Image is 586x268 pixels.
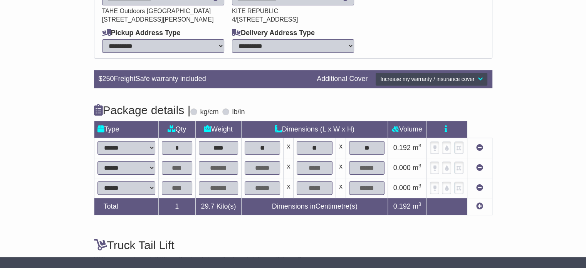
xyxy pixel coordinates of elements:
td: Qty [158,121,195,138]
label: kg/cm [200,108,218,116]
td: x [336,158,346,178]
span: 0.192 [393,202,411,210]
h4: Truck Tail Lift [94,239,492,251]
span: m [413,164,421,172]
span: 0.192 [393,144,411,152]
label: Delivery Address Type [232,29,315,37]
sup: 3 [418,163,421,169]
span: m [413,144,421,152]
td: Weight [195,121,241,138]
td: x [284,138,294,158]
td: x [336,178,346,198]
span: 29.7 [201,202,214,210]
span: 0.000 [393,164,411,172]
span: m [413,202,421,210]
a: Add new item [476,202,483,210]
label: Pickup Address Type [102,29,181,37]
a: Remove this item [476,184,483,192]
td: x [336,138,346,158]
span: 0.000 [393,184,411,192]
span: TAHE Outdoors [GEOGRAPHIC_DATA] [102,8,211,14]
span: KITE REPUBLIC [232,8,278,14]
td: Volume [388,121,426,138]
td: x [284,178,294,198]
td: 1 [158,198,195,215]
sup: 3 [418,143,421,148]
td: x [284,158,294,178]
span: m [413,184,421,192]
span: [STREET_ADDRESS][PERSON_NAME] [102,16,214,23]
span: Increase my warranty / insurance cover [380,76,474,82]
span: 250 [102,75,114,83]
sup: 3 [418,201,421,207]
button: Increase my warranty / insurance cover [375,72,487,86]
h4: Package details | [94,104,191,116]
sup: 3 [418,183,421,189]
td: Dimensions (L x W x H) [242,121,388,138]
span: 4/[STREET_ADDRESS] [232,16,298,23]
td: Type [94,121,158,138]
td: Total [94,198,158,215]
td: Dimensions in Centimetre(s) [242,198,388,215]
label: lb/in [232,108,245,116]
div: $ FreightSafe warranty included [95,75,313,83]
div: Additional Cover [313,75,371,83]
td: Kilo(s) [195,198,241,215]
a: Remove this item [476,144,483,152]
a: Remove this item [476,164,483,172]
